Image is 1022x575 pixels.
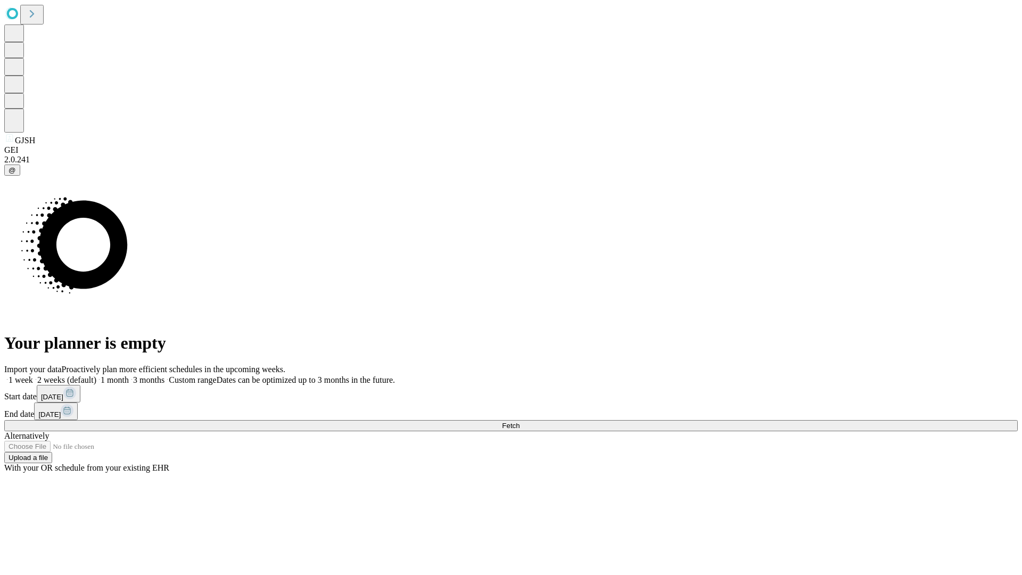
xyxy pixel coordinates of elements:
h1: Your planner is empty [4,333,1018,353]
span: @ [9,166,16,174]
span: Alternatively [4,431,49,440]
div: End date [4,402,1018,420]
div: Start date [4,385,1018,402]
div: GEI [4,145,1018,155]
div: 2.0.241 [4,155,1018,165]
span: Custom range [169,375,216,384]
span: Fetch [502,422,520,430]
span: GJSH [15,136,35,145]
button: Upload a file [4,452,52,463]
span: 1 week [9,375,33,384]
button: @ [4,165,20,176]
span: Import your data [4,365,62,374]
span: With your OR schedule from your existing EHR [4,463,169,472]
span: 3 months [133,375,164,384]
span: Dates can be optimized up to 3 months in the future. [217,375,395,384]
button: [DATE] [34,402,78,420]
span: 2 weeks (default) [37,375,96,384]
span: [DATE] [41,393,63,401]
button: [DATE] [37,385,80,402]
span: [DATE] [38,410,61,418]
span: 1 month [101,375,129,384]
button: Fetch [4,420,1018,431]
span: Proactively plan more efficient schedules in the upcoming weeks. [62,365,285,374]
